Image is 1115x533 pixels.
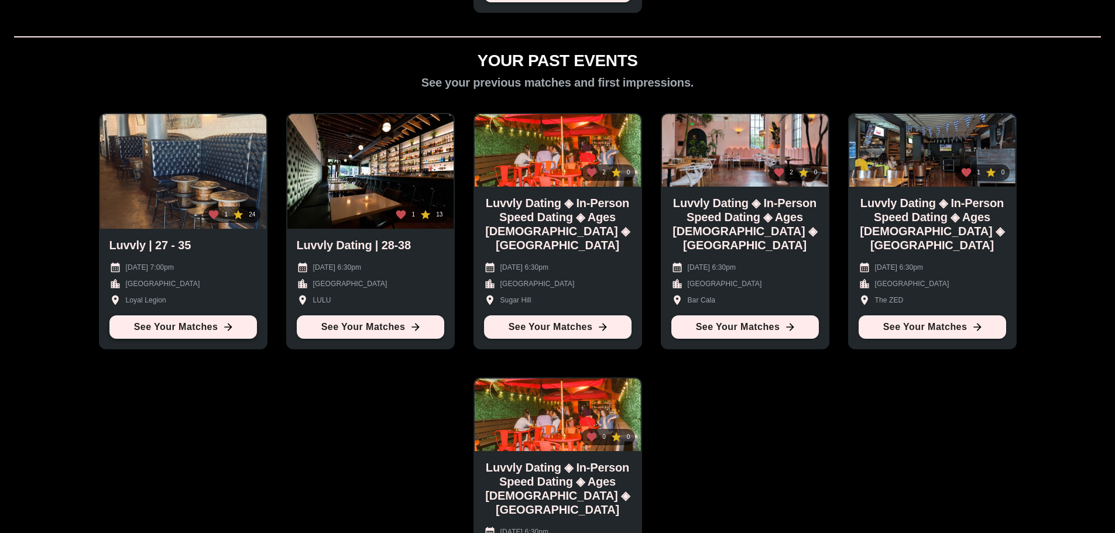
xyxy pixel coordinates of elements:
[500,278,575,289] p: [GEOGRAPHIC_DATA]
[602,433,606,441] p: 0
[313,295,331,305] p: LULU
[109,238,191,252] h2: Luvvly | 27 - 35
[411,211,415,219] p: 1
[313,262,362,273] p: [DATE] 6:30pm
[477,51,637,71] h1: YOUR PAST EVENTS
[484,196,632,252] h2: Luvvly Dating ◈ In-Person Speed Dating ◈ Ages [DEMOGRAPHIC_DATA] ◈ [GEOGRAPHIC_DATA]
[484,460,632,517] h2: Luvvly Dating ◈ In-Person Speed Dating ◈ Ages [DEMOGRAPHIC_DATA] ◈ [GEOGRAPHIC_DATA]
[126,262,174,273] p: [DATE] 7:00pm
[859,315,1006,339] a: See Your Matches
[421,75,694,90] h2: See your previous matches and first impressions.
[875,278,949,289] p: [GEOGRAPHIC_DATA]
[627,169,630,177] p: 0
[602,169,606,177] p: 2
[249,211,255,219] p: 24
[126,295,166,305] p: Loyal Legion
[671,315,819,339] a: See Your Matches
[790,169,793,177] p: 2
[224,211,228,219] p: 1
[297,315,444,339] a: See Your Matches
[313,278,387,289] p: [GEOGRAPHIC_DATA]
[671,196,819,252] h2: Luvvly Dating ◈ In-Person Speed Dating ◈ Ages [DEMOGRAPHIC_DATA] ◈ [GEOGRAPHIC_DATA]
[1001,169,1005,177] p: 0
[500,295,531,305] p: Sugar Hill
[500,262,549,273] p: [DATE] 6:30pm
[484,315,632,339] a: See Your Matches
[859,196,1006,252] h2: Luvvly Dating ◈ In-Person Speed Dating ◈ Ages [DEMOGRAPHIC_DATA] ◈ [GEOGRAPHIC_DATA]
[627,433,630,441] p: 0
[977,169,980,177] p: 1
[688,262,736,273] p: [DATE] 6:30pm
[688,295,716,305] p: Bar Cala
[297,238,411,252] h2: Luvvly Dating | 28-38
[126,278,200,289] p: [GEOGRAPHIC_DATA]
[875,262,924,273] p: [DATE] 6:30pm
[688,278,762,289] p: [GEOGRAPHIC_DATA]
[814,169,818,177] p: 0
[436,211,442,219] p: 13
[875,295,904,305] p: The ZED
[109,315,257,339] a: See Your Matches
